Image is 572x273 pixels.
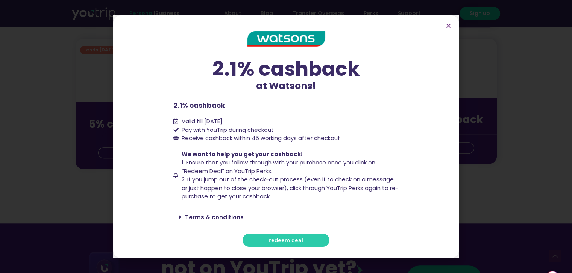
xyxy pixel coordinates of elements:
span: Pay with YouTrip during checkout [180,126,274,134]
span: 1. Ensure that you follow through with your purchase once you click on “Redeem Deal” on YouTrip P... [182,158,375,175]
span: 2. If you jump out of the check-out process (even if to check on a message or just happen to clos... [182,175,399,200]
div: at Watsons! [173,59,399,93]
div: 2.1% cashback [173,59,399,79]
span: Receive cashback within 45 working days after checkout [180,134,340,143]
a: redeem deal [243,234,329,247]
a: Close [446,23,451,29]
span: redeem deal [269,237,303,243]
div: Terms & conditions [173,208,399,226]
span: We want to help you get your cashback! [182,150,303,158]
a: Terms & conditions [185,213,244,221]
p: 2.1% cashback [173,100,399,110]
span: Valid till [DATE] [182,117,222,125]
